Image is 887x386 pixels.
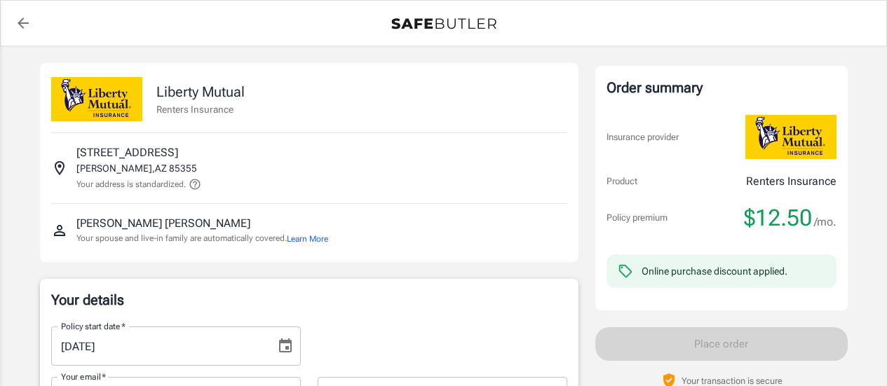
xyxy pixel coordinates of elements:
[745,115,837,159] img: Liberty Mutual
[156,102,245,116] p: Renters Insurance
[61,371,106,382] label: Your email
[61,320,126,332] label: Policy start date
[9,9,37,37] a: back to quotes
[607,130,679,144] p: Insurance provider
[156,81,245,102] p: Liberty Mutual
[76,215,250,232] p: [PERSON_NAME] [PERSON_NAME]
[51,160,68,177] svg: Insured address
[76,144,178,161] p: [STREET_ADDRESS]
[642,264,787,278] div: Online purchase discount applied.
[744,204,812,232] span: $12.50
[51,290,567,310] p: Your details
[51,326,266,366] input: MM/DD/YYYY
[287,233,328,245] button: Learn More
[76,232,328,245] p: Your spouse and live-in family are automatically covered.
[76,161,197,175] p: [PERSON_NAME] , AZ 85355
[607,211,668,225] p: Policy premium
[607,77,837,98] div: Order summary
[746,173,837,190] p: Renters Insurance
[814,212,837,232] span: /mo.
[51,77,142,121] img: Liberty Mutual
[76,178,186,191] p: Your address is standardized.
[391,18,496,29] img: Back to quotes
[51,222,68,239] svg: Insured person
[607,174,637,188] p: Product
[271,332,299,360] button: Choose date, selected date is Aug 16, 2025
